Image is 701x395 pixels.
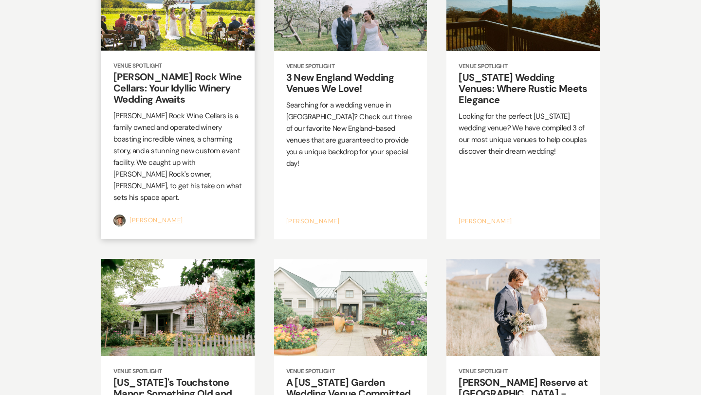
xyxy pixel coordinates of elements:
span: venue spotlight [113,368,242,375]
span: venue spotlight [113,63,242,70]
h2: [US_STATE] Wedding Venues: Where Rustic Meets Elegance [459,72,588,106]
a: venue spotlight 3 New England Wedding Venues We Love! Searching for a wedding venue in [GEOGRAPHI... [274,51,427,180]
h2: [PERSON_NAME] Rock Wine Cellars: Your Idyllic Winery Wedding Awaits [113,72,242,105]
span: venue spotlight [459,63,588,70]
a: [PERSON_NAME] [459,217,512,225]
p: Looking for the perfect [US_STATE] wedding venue? We have compiled 3 of our most unique venues to... [459,110,588,157]
a: [PERSON_NAME] [286,217,340,225]
a: venue spotlight [US_STATE] Wedding Venues: Where Rustic Meets Elegance Looking for the perfect [U... [446,51,600,168]
span: venue spotlight [286,368,415,375]
a: [PERSON_NAME] [129,216,183,224]
p: [PERSON_NAME] Rock Wine Cellars is a family owned and operated winery boasting incredible wines, ... [113,110,242,203]
p: Searching for a wedding venue in [GEOGRAPHIC_DATA]? Check out three of our favorite New England-b... [286,99,415,169]
span: venue spotlight [286,63,415,70]
a: venue spotlight [PERSON_NAME] Rock Wine Cellars: Your Idyllic Winery Wedding Awaits [PERSON_NAME]... [101,51,255,214]
h2: 3 New England Wedding Venues We Love! [286,72,415,94]
span: venue spotlight [459,368,588,375]
img: Serena Holtsinger [113,215,126,227]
